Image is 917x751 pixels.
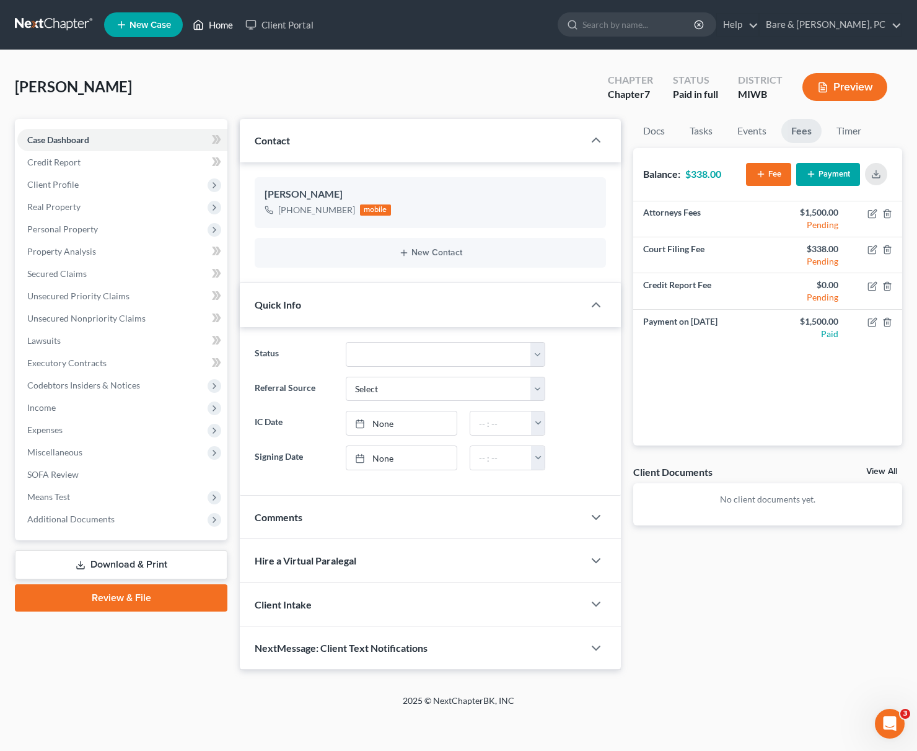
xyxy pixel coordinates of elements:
[633,310,768,345] td: Payment on [DATE]
[17,263,227,285] a: Secured Claims
[27,179,79,190] span: Client Profile
[105,695,812,717] div: 2025 © NextChapterBK, INC
[17,352,227,374] a: Executory Contracts
[778,243,838,255] div: $338.00
[746,163,791,186] button: Fee
[680,119,722,143] a: Tasks
[255,555,356,566] span: Hire a Virtual Paralegal
[15,550,227,579] a: Download & Print
[673,73,718,87] div: Status
[827,119,871,143] a: Timer
[608,87,653,102] div: Chapter
[255,599,312,610] span: Client Intake
[760,14,902,36] a: Bare & [PERSON_NAME], PC
[248,411,340,436] label: IC Date
[673,87,718,102] div: Paid in full
[27,358,107,368] span: Executory Contracts
[186,14,239,36] a: Home
[717,14,758,36] a: Help
[900,709,910,719] span: 3
[470,411,532,435] input: -- : --
[27,380,140,390] span: Codebtors Insiders & Notices
[265,248,596,258] button: New Contact
[582,13,696,36] input: Search by name...
[866,467,897,476] a: View All
[643,168,680,180] strong: Balance:
[17,330,227,352] a: Lawsuits
[255,642,428,654] span: NextMessage: Client Text Notifications
[633,237,768,273] td: Court Filing Fee
[248,342,340,367] label: Status
[27,291,129,301] span: Unsecured Priority Claims
[27,134,89,145] span: Case Dashboard
[17,285,227,307] a: Unsecured Priority Claims
[129,20,171,30] span: New Case
[27,246,96,257] span: Property Analysis
[778,328,838,340] div: Paid
[633,119,675,143] a: Docs
[27,157,81,167] span: Credit Report
[778,291,838,304] div: Pending
[17,129,227,151] a: Case Dashboard
[27,402,56,413] span: Income
[17,240,227,263] a: Property Analysis
[346,446,457,470] a: None
[27,447,82,457] span: Miscellaneous
[255,299,301,310] span: Quick Info
[27,335,61,346] span: Lawsuits
[727,119,776,143] a: Events
[778,206,838,219] div: $1,500.00
[27,491,70,502] span: Means Test
[27,224,98,234] span: Personal Property
[255,134,290,146] span: Contact
[608,73,653,87] div: Chapter
[265,187,596,202] div: [PERSON_NAME]
[470,446,532,470] input: -- : --
[27,514,115,524] span: Additional Documents
[778,219,838,231] div: Pending
[738,87,783,102] div: MIWB
[17,463,227,486] a: SOFA Review
[685,168,721,180] strong: $338.00
[15,77,132,95] span: [PERSON_NAME]
[248,377,340,402] label: Referral Source
[248,446,340,470] label: Signing Date
[738,73,783,87] div: District
[796,163,860,186] button: Payment
[17,151,227,173] a: Credit Report
[27,201,81,212] span: Real Property
[15,584,227,612] a: Review & File
[875,709,905,739] iframe: Intercom live chat
[27,268,87,279] span: Secured Claims
[255,511,302,523] span: Comments
[778,315,838,328] div: $1,500.00
[346,411,457,435] a: None
[802,73,887,101] button: Preview
[633,201,768,237] td: Attorneys Fees
[643,493,892,506] p: No client documents yet.
[778,255,838,268] div: Pending
[17,307,227,330] a: Unsecured Nonpriority Claims
[27,469,79,480] span: SOFA Review
[239,14,320,36] a: Client Portal
[633,273,768,309] td: Credit Report Fee
[27,313,146,323] span: Unsecured Nonpriority Claims
[781,119,822,143] a: Fees
[278,204,355,216] div: [PHONE_NUMBER]
[778,279,838,291] div: $0.00
[360,204,391,216] div: mobile
[27,424,63,435] span: Expenses
[633,465,713,478] div: Client Documents
[644,88,650,100] span: 7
